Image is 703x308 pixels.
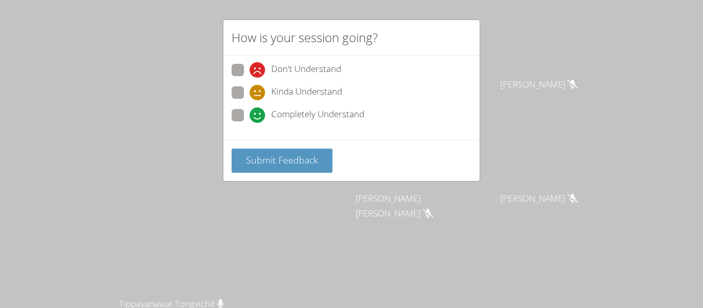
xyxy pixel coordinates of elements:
[232,28,378,47] h2: How is your session going?
[271,107,364,123] span: Completely Understand
[232,149,332,173] button: Submit Feedback
[246,154,318,166] span: Submit Feedback
[271,62,341,78] span: Don't Understand
[271,85,342,100] span: Kinda Understand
